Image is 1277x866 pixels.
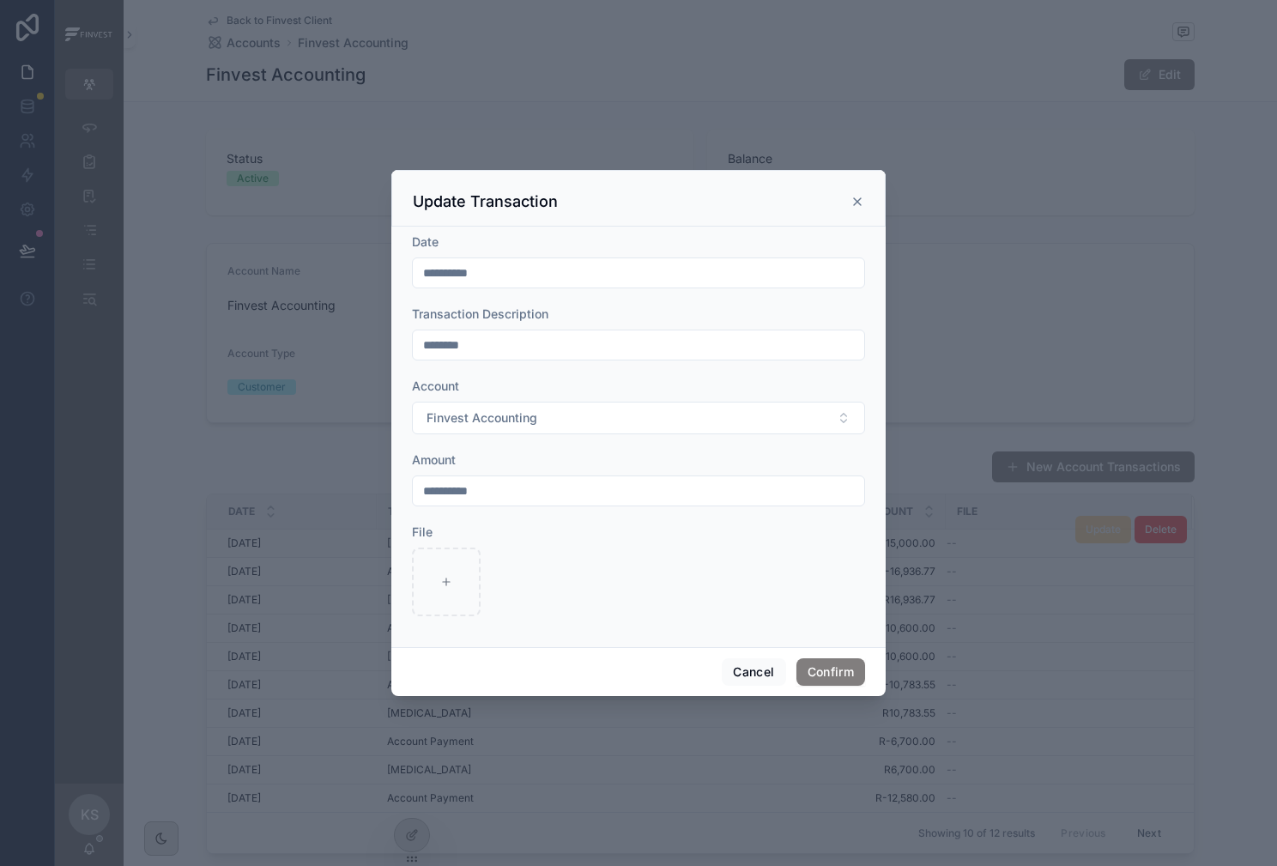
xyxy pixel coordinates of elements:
[412,378,459,393] span: Account
[412,524,433,539] span: File
[427,409,537,427] span: Finvest Accounting
[412,452,456,467] span: Amount
[796,658,865,686] button: Confirm
[412,234,439,249] span: Date
[412,402,865,434] button: Select Button
[413,191,558,212] h3: Update Transaction
[722,658,785,686] button: Cancel
[412,306,548,321] span: Transaction Description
